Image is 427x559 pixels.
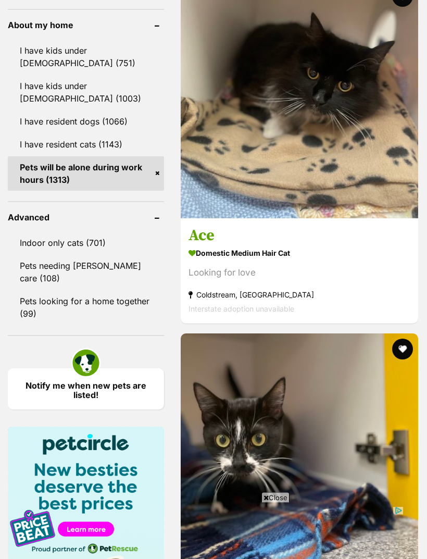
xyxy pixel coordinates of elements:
[8,21,164,30] header: About my home
[189,266,410,280] div: Looking for love
[8,40,164,74] a: I have kids under [DEMOGRAPHIC_DATA] (751)
[8,291,164,325] a: Pets looking for a home together (99)
[189,288,410,302] strong: Coldstream, [GEOGRAPHIC_DATA]
[392,339,413,360] button: favourite
[72,1,82,8] img: iconc.png
[8,369,164,410] a: Notify me when new pets are listed!
[8,255,164,290] a: Pets needing [PERSON_NAME] care (108)
[189,246,410,261] strong: Domestic Medium Hair Cat
[73,1,83,9] a: Privacy Notification
[1,1,9,9] img: consumer-privacy-logo.png
[24,507,403,554] iframe: Advertisement
[8,213,164,222] header: Advanced
[189,305,294,314] span: Interstate adoption unavailable
[8,232,164,254] a: Indoor only cats (701)
[8,111,164,133] a: I have resident dogs (1066)
[8,76,164,110] a: I have kids under [DEMOGRAPHIC_DATA] (1003)
[181,218,418,324] a: Ace Domestic Medium Hair Cat Looking for love Coldstream, [GEOGRAPHIC_DATA] Interstate adoption u...
[8,157,164,191] a: Pets will be alone during work hours (1313)
[74,1,82,9] img: consumer-privacy-logo.png
[261,492,290,503] span: Close
[189,226,410,246] h3: Ace
[8,134,164,156] a: I have resident cats (1143)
